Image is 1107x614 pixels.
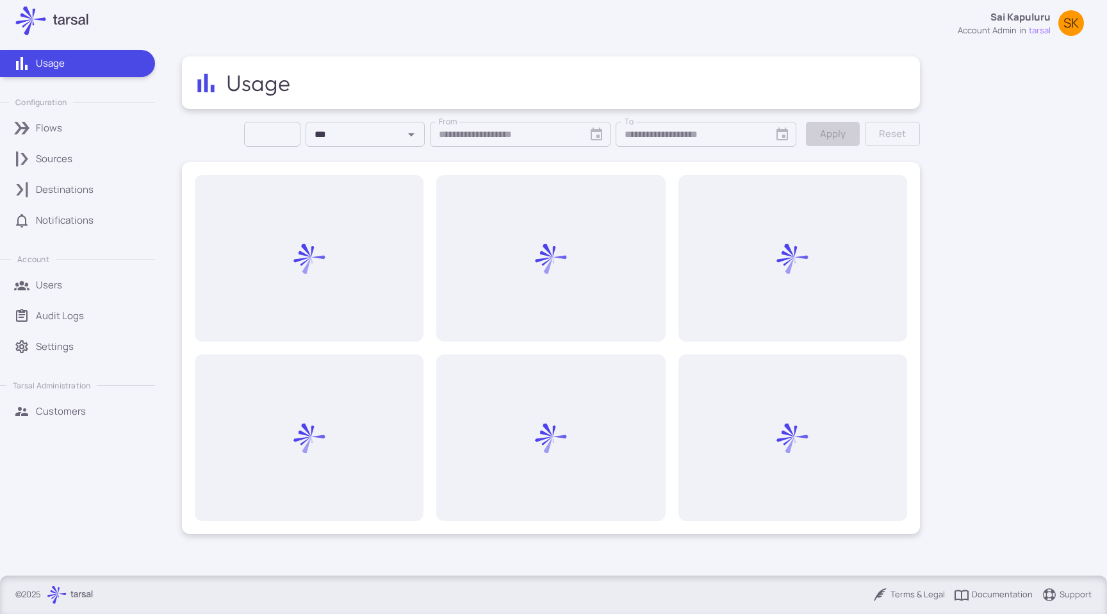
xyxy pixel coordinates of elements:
[439,116,457,128] label: From
[13,380,90,391] p: Tarsal Administration
[36,340,74,354] p: Settings
[15,588,41,601] p: © 2025
[990,10,1051,24] p: Sai Kapuluru
[402,126,420,144] button: Open
[293,243,325,275] img: Loading...
[1063,17,1079,29] span: SK
[1019,24,1026,37] span: in
[958,24,1017,37] div: account admin
[293,422,325,454] img: Loading...
[954,587,1033,602] a: Documentation
[36,213,94,228] p: Notifications
[17,254,49,265] p: Account
[36,121,62,135] p: Flows
[36,183,94,197] p: Destinations
[226,69,293,96] h2: Usage
[873,587,945,602] a: Terms & Legal
[625,116,634,128] label: To
[36,404,86,419] p: Customers
[776,422,808,454] img: Loading...
[36,278,62,292] p: Users
[950,5,1092,42] button: Sai Kapuluruaccount adminintarsalSK
[36,56,65,71] p: Usage
[36,309,84,323] p: Audit Logs
[535,243,567,275] img: Loading...
[535,422,567,454] img: Loading...
[865,122,920,146] button: Reset
[1042,587,1092,602] a: Support
[806,122,860,146] button: Apply
[776,243,808,275] img: Loading...
[1029,24,1051,37] span: tarsal
[36,152,72,166] p: Sources
[15,97,67,108] p: Configuration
